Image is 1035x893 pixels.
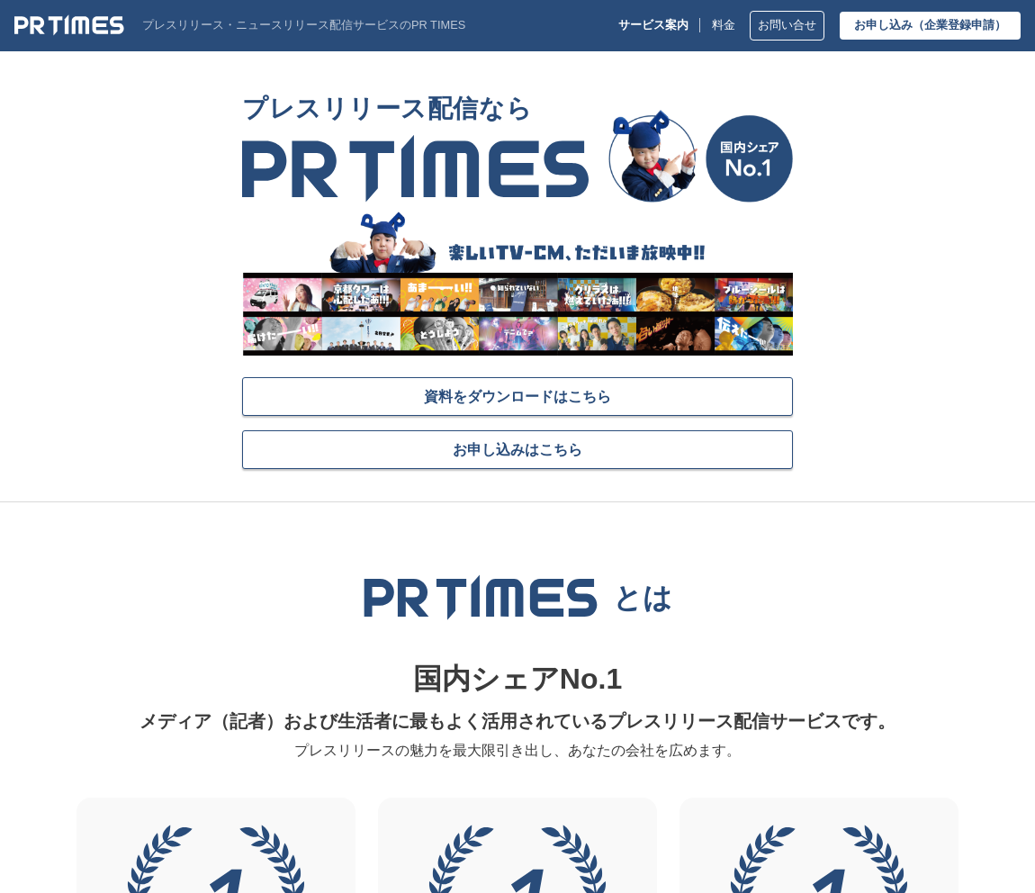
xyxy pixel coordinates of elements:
p: 国内シェアNo.1 [112,656,922,702]
p: サービス案内 [618,19,688,32]
a: 料金 [712,19,735,32]
p: プレスリリースの魅力を最大限引き出し、あなたの会社を広めます。 [112,739,922,762]
a: お問い合せ [750,11,824,41]
a: お申し込み（企業登録申請） [840,12,1021,40]
a: 資料をダウンロードはこちら [242,377,793,416]
span: （企業登録申請） [913,18,1006,32]
a: お申し込みはこちら [242,430,793,469]
img: PR TIMES [363,574,598,620]
img: PR TIMES [14,14,124,36]
p: とは [613,580,672,615]
p: メディア（記者）および生活者に最もよく活用されているプレスリリース配信サービスです。 [112,703,922,739]
img: PR TIMES [242,134,589,203]
img: 国内シェア No.1 [608,110,793,203]
img: 楽しいTV-CM、ただいま放映中!! [242,210,793,356]
span: プレスリリース配信なら [242,84,589,134]
span: 資料をダウンロードはこちら [424,387,611,405]
p: プレスリリース・ニュースリリース配信サービスのPR TIMES [142,19,465,32]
